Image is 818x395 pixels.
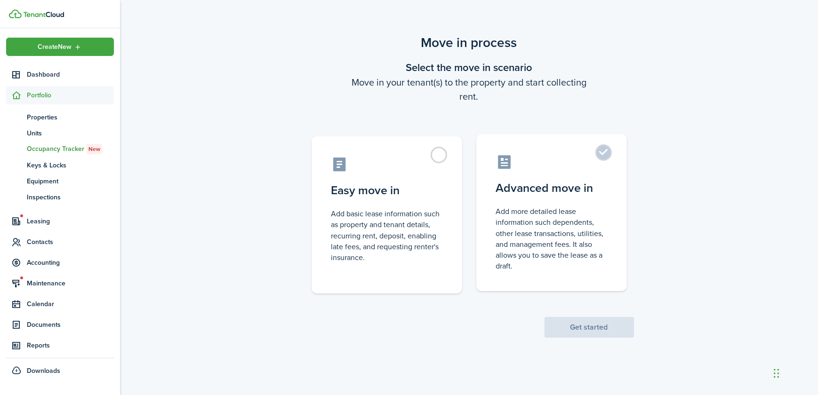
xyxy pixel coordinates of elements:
control-radio-card-description: Add basic lease information such as property and tenant details, recurring rent, deposit, enablin... [331,208,442,263]
wizard-step-header-title: Select the move in scenario [305,60,634,75]
span: Occupancy Tracker [27,144,114,154]
span: Dashboard [27,70,114,79]
scenario-title: Move in process [305,33,634,53]
a: Occupancy TrackerNew [6,141,114,157]
control-radio-card-title: Advanced move in [496,180,607,197]
img: TenantCloud [9,9,22,18]
span: Create New [38,44,72,50]
a: Equipment [6,173,114,189]
control-radio-card-title: Easy move in [331,182,442,199]
iframe: Chat Widget [771,350,818,395]
span: Accounting [27,258,114,268]
span: Inspections [27,192,114,202]
span: Downloads [27,366,60,376]
a: Inspections [6,189,114,205]
span: Calendar [27,299,114,309]
a: Units [6,125,114,141]
control-radio-card-description: Add more detailed lease information such dependents, other lease transactions, utilities, and man... [496,206,607,271]
a: Keys & Locks [6,157,114,173]
span: Properties [27,112,114,122]
a: Reports [6,336,114,355]
img: TenantCloud [23,12,64,17]
a: Dashboard [6,65,114,84]
span: Units [27,128,114,138]
span: Portfolio [27,90,114,100]
a: Properties [6,109,114,125]
wizard-step-header-description: Move in your tenant(s) to the property and start collecting rent. [305,75,634,103]
span: New [88,145,100,153]
span: Leasing [27,216,114,226]
span: Contacts [27,237,114,247]
span: Documents [27,320,114,330]
button: Open menu [6,38,114,56]
span: Reports [27,340,114,350]
span: Keys & Locks [27,160,114,170]
span: Maintenance [27,278,114,288]
div: Drag [774,359,779,387]
span: Equipment [27,176,114,186]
